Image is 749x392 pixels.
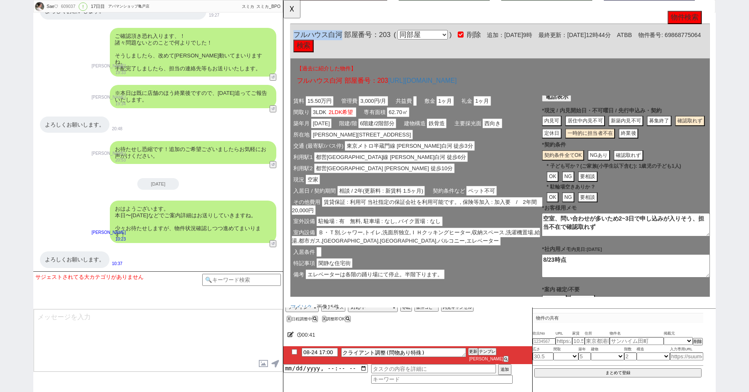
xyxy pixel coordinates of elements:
span: 相談 / 2年(更新料 : 新賃料 1.5ヶ月) [58,200,152,210]
p: [PERSON_NAME] [92,94,126,101]
input: キーワード [371,375,513,384]
div: 調整即OK [322,317,353,321]
button: 募集終了 [391,124,417,136]
span: 削除 [194,33,212,42]
span: [DATE] [30,128,52,138]
span: 備考 [9,290,24,300]
span: 専有面積 [85,116,112,126]
input: 10.5 [572,337,585,345]
input: 2 [624,352,637,360]
button: 定休日 [278,138,299,149]
span: 建物構造 [128,128,154,138]
button: OK [283,184,296,196]
span: 室内設備 [9,245,36,255]
span: 物件名 [610,330,664,337]
div: ご確認頂き恐れ入ります、！ 諸々問題ないとのことで何よりでした！ そうしましたら、改めて[PERSON_NAME]動いてまいりますね。 手配完了しましたら、担当の連絡先等もお送りいたします。 [110,28,276,77]
p: *案内 確定/不要 [278,307,459,315]
p: 10:37 [112,261,122,267]
input: https://suumo.jp/chintai/jnc_000022489271 [556,337,572,345]
button: 要相談 [317,207,338,218]
button: 案内確定 [278,317,305,328]
span: 階数 [624,346,637,353]
p: * 子ども可か？(ご家族(小学生以下含む): 1歳児の子ども1人) [283,175,459,183]
button: NG [300,207,313,218]
span: 入力専用URL [670,346,703,353]
span: 画像15件 [36,327,60,333]
span: 契約条件など [159,200,197,210]
div: ※本日は既に店舗のほう終業後ですので、[DATE]追ってご報告いたします。 [110,85,276,108]
span: 間取 [553,346,578,353]
button: 終業後 [360,138,382,149]
span: 物件番号: 69868775064 [382,34,449,41]
input: 30.5 [533,352,553,360]
span: 特記事項 [9,278,36,288]
span: 賃料 [9,104,24,114]
p: 19:33 [92,69,126,76]
div: 609037 [59,3,77,10]
button: 契約条件全てOK [278,161,323,173]
span: 閑静な住宅街 [36,278,74,288]
button: ↺ [270,105,276,112]
span: 62.70㎡ [112,116,135,126]
button: 一時的に担当者不在 [303,138,357,149]
button: 削除 [693,338,703,345]
button: 電話表示 [278,98,310,109]
span: 共益費 [119,104,140,114]
p: 10:23 [92,236,126,243]
span: 階建/階 [58,128,81,138]
div: おはようございます。 本日〜[DATE]などでご案内詳細はお送りしていきますね。 少々お待たせしますが、物件状況確認しつつ進めてまいります！ [110,201,276,243]
button: NG [300,184,313,196]
span: 00:41 [302,332,315,338]
span: Ｂ・Ｔ別,シャワー,トイレ,洗面所独立,ＩＨクッキングヒーター,収納スペース,洗濯機置場,給湯,都市ガス,[GEOGRAPHIC_DATA],[GEOGRAPHIC_DATA],バルコニー,エレ... [9,245,276,264]
div: よろしくお願いします。 [40,251,109,268]
span: 建物 [591,346,624,353]
span: 構造 [637,346,670,353]
p: 19:27 [209,12,219,19]
button: X [322,316,327,322]
p: 【過去に紹介した物件】 [14,69,452,78]
span: 1ヶ月 [205,104,223,114]
span: ペット不可 [197,200,229,210]
span: スミカ_BPO [256,4,280,9]
button: 確認取れず [355,161,387,173]
span: 駐輪場 : 有 無料, 駐車場 : なし, バイク置場 : なし [36,233,171,243]
button: 追加 [498,364,511,375]
span: ( [115,33,121,42]
span: 最終更新：[DATE]12時44分 [268,34,352,41]
p: * お客様用メモ [278,219,459,228]
span: 管理費 [60,104,81,114]
span: エレベーターは各階の踊り場にて停止。半階下ります。 [24,290,173,300]
span: 追加：[DATE]9時 [212,34,268,41]
p: [PERSON_NAME] [92,229,126,236]
div: Sae♡ [45,3,59,10]
span: 東京メトロ半蔵門線 [PERSON_NAME]白河 徒歩3分 [66,152,206,162]
input: https://suumo.jp/chintai/jnc_000022489271 [670,352,703,360]
a: [URL][DOMAIN_NAME] [113,83,186,91]
p: 19:34 [92,101,126,107]
span: 入居条件 [9,266,36,276]
p: * 現況 / 内見開始日・不可曜日 / 先行申込み・契約 [278,114,459,123]
div: [DATE] [137,178,179,190]
button: 確認取れず [421,124,453,136]
p: [PERSON_NAME] [92,150,126,157]
span: 1ヶ月 [165,104,183,114]
span: 現況 [9,188,24,198]
span: 築年 [578,346,591,353]
button: ↺ [270,161,276,168]
span: 所在地 [9,140,30,150]
span: 住所 [585,330,610,337]
span: 吹出No [533,330,556,337]
span: フルハウス白河 部屋番号：203 [11,33,115,42]
input: 5 [578,352,591,360]
input: サンハイム田町 [610,337,664,345]
button: 更新 [468,348,478,355]
span: 築年月 [9,128,30,138]
span: 6階建/2階部分 [81,128,121,138]
p: * 社内用メモ [278,263,459,272]
input: 🔍キーワード検索 [202,274,281,286]
input: 東京都港区海岸３ [585,337,610,345]
button: X [287,316,291,322]
span: 主要採光面 [182,128,214,138]
button: ↺ [270,240,276,247]
span: 入居日 / 契約期間 [9,200,58,210]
